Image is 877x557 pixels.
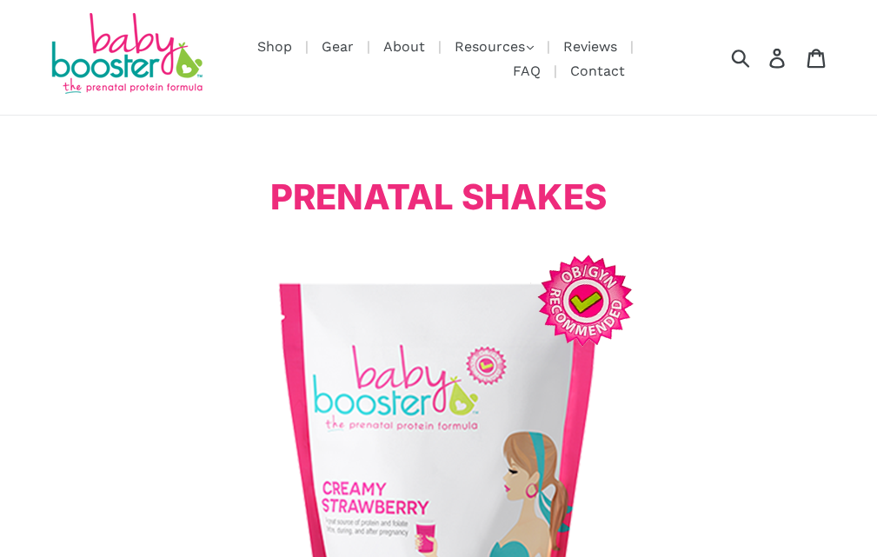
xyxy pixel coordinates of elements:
a: Contact [561,60,634,82]
a: FAQ [504,60,549,82]
img: Baby Booster Prenatal Protein Supplements [48,13,204,97]
a: Reviews [555,36,626,57]
a: Gear [313,36,362,57]
span: Prenatal Shakes [270,176,607,218]
input: Search [737,38,785,76]
a: About [375,36,434,57]
button: Resources [446,34,542,60]
a: Shop [249,36,301,57]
